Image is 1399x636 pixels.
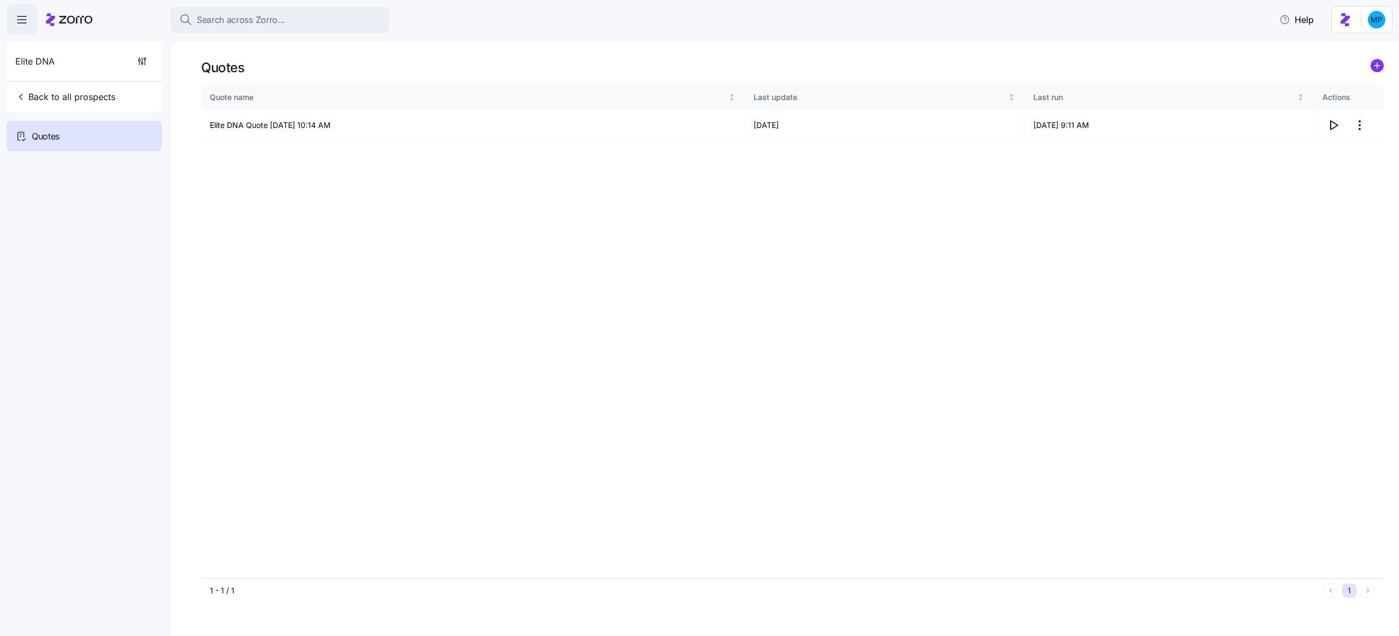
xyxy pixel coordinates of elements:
[201,59,244,76] h1: Quotes
[1368,11,1385,28] img: b954e4dfce0f5620b9225907d0f7229f
[1342,584,1356,598] button: 1
[745,85,1024,110] th: Last updateNot sorted
[1297,94,1304,101] div: Not sorted
[210,91,726,103] div: Quote name
[1371,59,1384,72] svg: add icon
[1361,584,1375,598] button: Next page
[1025,85,1314,110] th: Last runNot sorted
[32,130,60,143] span: Quotes
[11,86,120,108] button: Back to all prospects
[728,94,736,101] div: Not sorted
[15,90,115,103] span: Back to all prospects
[1279,13,1314,26] span: Help
[201,110,745,141] td: Elite DNA Quote [DATE] 10:14 AM
[1025,110,1314,141] td: [DATE] 9:11 AM
[15,55,55,68] span: Elite DNA
[197,13,285,27] span: Search across Zorro...
[7,121,162,151] a: Quotes
[754,91,1006,103] div: Last update
[1271,9,1322,31] button: Help
[201,85,745,110] th: Quote nameNot sorted
[171,7,389,33] button: Search across Zorro...
[745,110,1024,141] td: [DATE]
[1324,584,1338,598] button: Previous page
[1008,94,1015,101] div: Not sorted
[1033,91,1295,103] div: Last run
[1371,59,1384,76] a: add icon
[210,585,1319,596] div: 1 - 1 / 1
[1322,91,1375,103] div: Actions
